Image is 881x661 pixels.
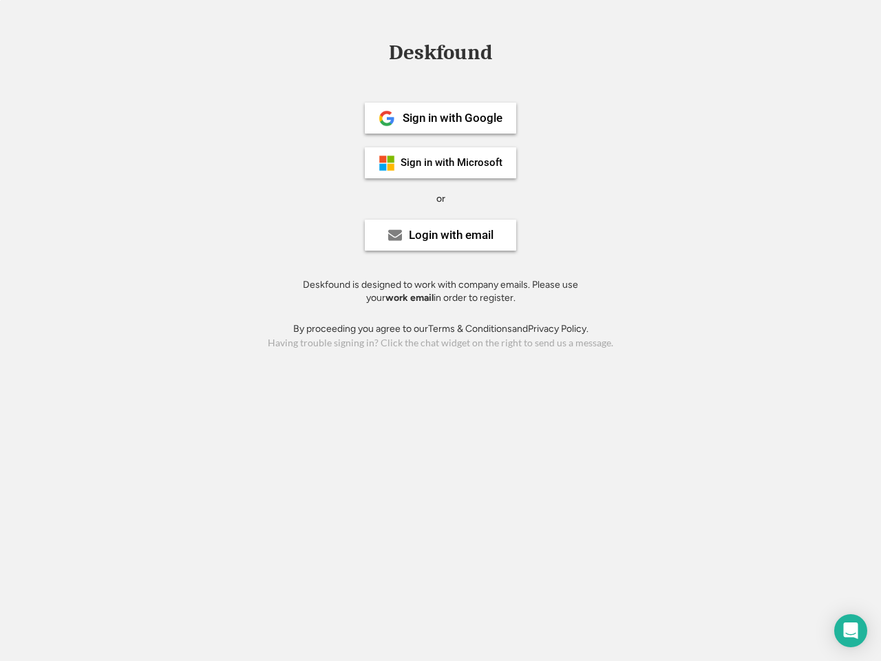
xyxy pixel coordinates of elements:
div: Login with email [409,229,493,241]
div: or [436,192,445,206]
div: Sign in with Google [403,112,502,124]
a: Privacy Policy. [528,323,588,335]
div: Open Intercom Messenger [834,614,867,647]
div: Deskfound [382,42,499,63]
div: Deskfound is designed to work with company emails. Please use your in order to register. [286,278,595,305]
img: 1024px-Google__G__Logo.svg.png [379,110,395,127]
div: Sign in with Microsoft [401,158,502,168]
img: ms-symbollockup_mssymbol_19.png [379,155,395,171]
div: By proceeding you agree to our and [293,322,588,336]
strong: work email [385,292,434,304]
a: Terms & Conditions [428,323,512,335]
